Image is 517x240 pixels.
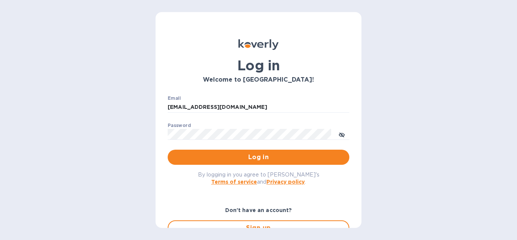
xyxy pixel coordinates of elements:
span: By logging in you agree to [PERSON_NAME]'s and . [198,172,319,185]
a: Privacy policy [266,179,305,185]
img: Koverly [238,39,279,50]
label: Password [168,123,191,128]
button: toggle password visibility [334,127,349,142]
span: Sign up [174,223,343,232]
a: Terms of service [211,179,257,185]
h3: Welcome to [GEOGRAPHIC_DATA]! [168,76,349,84]
button: Sign up [168,220,349,235]
span: Log in [174,153,343,162]
h1: Log in [168,57,349,73]
button: Log in [168,150,349,165]
input: Enter email address [168,102,349,113]
label: Email [168,96,181,101]
b: Don't have an account? [225,207,292,213]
